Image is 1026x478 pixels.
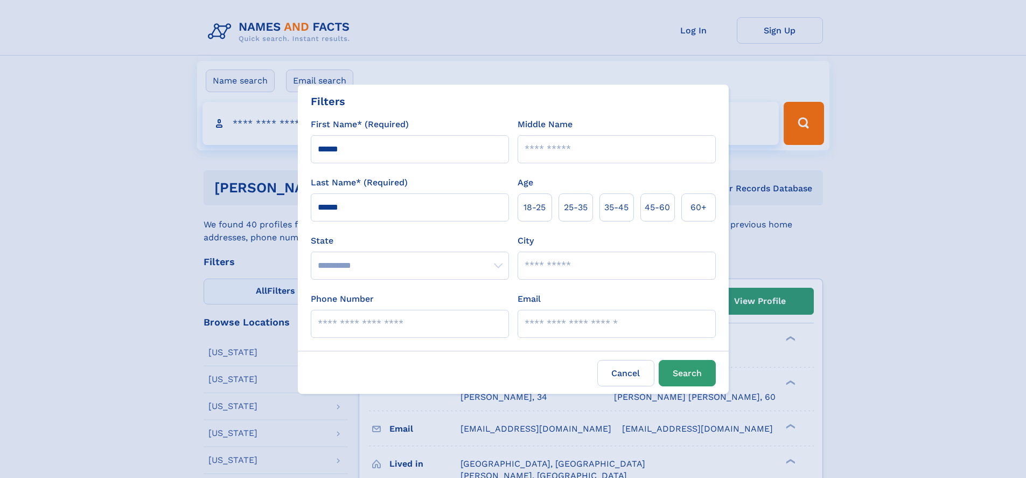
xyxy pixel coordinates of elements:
button: Search [659,360,716,386]
label: First Name* (Required) [311,118,409,131]
label: Middle Name [518,118,573,131]
label: Cancel [597,360,654,386]
span: 25‑35 [564,201,588,214]
span: 35‑45 [604,201,629,214]
span: 18‑25 [524,201,546,214]
label: State [311,234,509,247]
label: Last Name* (Required) [311,176,408,189]
span: 45‑60 [645,201,670,214]
div: Filters [311,93,345,109]
label: Email [518,293,541,306]
label: City [518,234,534,247]
span: 60+ [690,201,707,214]
label: Age [518,176,533,189]
label: Phone Number [311,293,374,306]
